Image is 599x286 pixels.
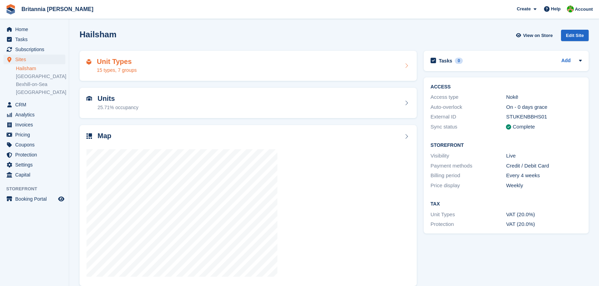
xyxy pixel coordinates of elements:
[561,30,589,44] a: Edit Site
[3,100,65,109] a: menu
[551,6,561,12] span: Help
[506,103,582,111] div: On - 0 days grace
[3,55,65,64] a: menu
[513,123,535,131] div: Complete
[57,195,65,203] a: Preview store
[97,67,137,74] div: 15 types, 7 groups
[15,100,57,109] span: CRM
[431,201,582,207] h2: Tax
[98,95,138,103] h2: Units
[575,6,593,13] span: Account
[15,140,57,150] span: Coupons
[3,170,65,180] a: menu
[431,143,582,148] h2: Storefront
[431,220,506,228] div: Protection
[16,81,65,88] a: Bexhill-on-Sea
[431,93,506,101] div: Access type
[431,123,506,131] div: Sync status
[80,125,417,286] a: Map
[15,120,57,130] span: Invoices
[431,152,506,160] div: Visibility
[517,6,531,12] span: Create
[439,58,452,64] h2: Tasks
[80,88,417,118] a: Units 25.71% occupancy
[506,220,582,228] div: VAT (20.0%)
[431,103,506,111] div: Auto-overlock
[15,45,57,54] span: Subscriptions
[15,160,57,170] span: Settings
[431,211,506,219] div: Unit Types
[15,35,57,44] span: Tasks
[523,32,553,39] span: View on Store
[506,113,582,121] div: STUKENBBHS01
[19,3,96,15] a: Britannia [PERSON_NAME]
[15,130,57,140] span: Pricing
[561,30,589,41] div: Edit Site
[3,35,65,44] a: menu
[506,172,582,180] div: Every 4 weeks
[15,170,57,180] span: Capital
[98,132,111,140] h2: Map
[455,58,463,64] div: 0
[86,96,92,101] img: unit-icn-7be61d7bf1b0ce9d3e12c5938cc71ed9869f7b940bace4675aadf7bd6d80202e.svg
[3,25,65,34] a: menu
[506,93,582,101] div: Nokē
[86,133,92,139] img: map-icn-33ee37083ee616e46c38cad1a60f524a97daa1e2b2c8c0bc3eb3415660979fc1.svg
[506,162,582,170] div: Credit / Debit Card
[97,58,137,66] h2: Unit Types
[6,4,16,15] img: stora-icon-8386f47178a22dfd0bd8f6a31ec36ba5ce8667c1dd55bd0f319d3a0aa187defe.svg
[15,55,57,64] span: Sites
[431,113,506,121] div: External ID
[16,73,65,80] a: [GEOGRAPHIC_DATA]
[561,57,571,65] a: Add
[80,51,417,81] a: Unit Types 15 types, 7 groups
[3,110,65,120] a: menu
[15,194,57,204] span: Booking Portal
[3,120,65,130] a: menu
[98,104,138,111] div: 25.71% occupancy
[515,30,555,41] a: View on Store
[431,182,506,190] div: Price display
[80,30,117,39] h2: Hailsham
[3,194,65,204] a: menu
[506,211,582,219] div: VAT (20.0%)
[86,59,91,65] img: unit-type-icn-2b2737a686de81e16bb02015468b77c625bbabd49415b5ef34ead5e3b44a266d.svg
[506,182,582,190] div: Weekly
[506,152,582,160] div: Live
[3,150,65,160] a: menu
[431,162,506,170] div: Payment methods
[15,150,57,160] span: Protection
[6,185,69,192] span: Storefront
[16,65,65,72] a: Hailsham
[3,45,65,54] a: menu
[431,172,506,180] div: Billing period
[431,84,582,90] h2: ACCESS
[567,6,574,12] img: Wendy Thorp
[15,110,57,120] span: Analytics
[3,130,65,140] a: menu
[16,89,65,96] a: [GEOGRAPHIC_DATA]
[3,140,65,150] a: menu
[3,160,65,170] a: menu
[15,25,57,34] span: Home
